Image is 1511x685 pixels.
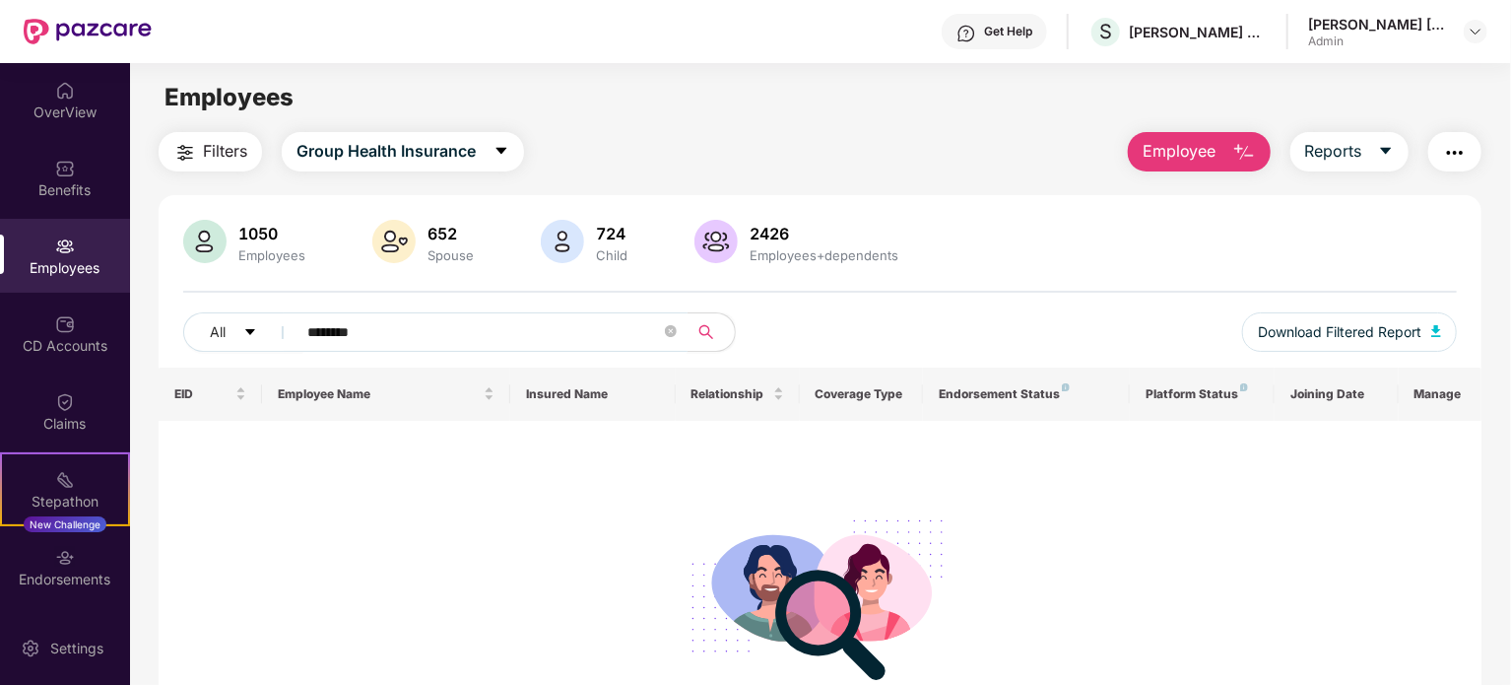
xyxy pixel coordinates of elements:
[746,224,902,243] div: 2426
[183,220,227,263] img: svg+xml;base64,PHN2ZyB4bWxucz0iaHR0cDovL3d3dy53My5vcmcvMjAwMC9zdmciIHhtbG5zOnhsaW5rPSJodHRwOi8vd3...
[984,24,1032,39] div: Get Help
[174,386,231,402] span: EID
[691,386,769,402] span: Relationship
[1146,386,1259,402] div: Platform Status
[1232,141,1256,165] img: svg+xml;base64,PHN2ZyB4bWxucz0iaHR0cDovL3d3dy53My5vcmcvMjAwMC9zdmciIHhtbG5zOnhsaW5rPSJodHRwOi8vd3...
[203,139,247,164] span: Filters
[210,321,226,343] span: All
[55,237,75,256] img: svg+xml;base64,PHN2ZyBpZD0iRW1wbG95ZWVzIiB4bWxucz0iaHR0cDovL3d3dy53My5vcmcvMjAwMC9zdmciIHdpZHRoPS...
[55,470,75,490] img: svg+xml;base64,PHN2ZyB4bWxucz0iaHR0cDovL3d3dy53My5vcmcvMjAwMC9zdmciIHdpZHRoPSIyMSIgaGVpZ2h0PSIyMC...
[510,368,676,421] th: Insured Name
[939,386,1114,402] div: Endorsement Status
[592,247,631,263] div: Child
[1129,23,1267,41] div: [PERSON_NAME] CONSULTANTS P LTD
[24,516,106,532] div: New Challenge
[956,24,976,43] img: svg+xml;base64,PHN2ZyBpZD0iSGVscC0zMngzMiIgeG1sbnM9Imh0dHA6Ly93d3cudzMub3JnLzIwMDAvc3ZnIiB3aWR0aD...
[234,224,309,243] div: 1050
[262,368,510,421] th: Employee Name
[694,220,738,263] img: svg+xml;base64,PHN2ZyB4bWxucz0iaHR0cDovL3d3dy53My5vcmcvMjAwMC9zdmciIHhtbG5zOnhsaW5rPSJodHRwOi8vd3...
[746,247,902,263] div: Employees+dependents
[800,368,924,421] th: Coverage Type
[1099,20,1112,43] span: S
[424,247,478,263] div: Spouse
[282,132,524,171] button: Group Health Insurancecaret-down
[1431,325,1441,337] img: svg+xml;base64,PHN2ZyB4bWxucz0iaHR0cDovL3d3dy53My5vcmcvMjAwMC9zdmciIHhtbG5zOnhsaW5rPSJodHRwOi8vd3...
[1143,139,1216,164] span: Employee
[676,368,800,421] th: Relationship
[1240,383,1248,391] img: svg+xml;base64,PHN2ZyB4bWxucz0iaHR0cDovL3d3dy53My5vcmcvMjAwMC9zdmciIHdpZHRoPSI4IiBoZWlnaHQ9IjgiIH...
[424,224,478,243] div: 652
[44,639,109,658] div: Settings
[1062,383,1070,391] img: svg+xml;base64,PHN2ZyB4bWxucz0iaHR0cDovL3d3dy53My5vcmcvMjAwMC9zdmciIHdpZHRoPSI4IiBoZWlnaHQ9IjgiIH...
[55,81,75,101] img: svg+xml;base64,PHN2ZyBpZD0iSG9tZSIgeG1sbnM9Imh0dHA6Ly93d3cudzMub3JnLzIwMDAvc3ZnIiB3aWR0aD0iMjAiIG...
[1378,143,1394,161] span: caret-down
[665,323,677,342] span: close-circle
[541,220,584,263] img: svg+xml;base64,PHN2ZyB4bWxucz0iaHR0cDovL3d3dy53My5vcmcvMjAwMC9zdmciIHhtbG5zOnhsaW5rPSJodHRwOi8vd3...
[687,324,725,340] span: search
[493,143,509,161] span: caret-down
[1443,141,1467,165] img: svg+xml;base64,PHN2ZyB4bWxucz0iaHR0cDovL3d3dy53My5vcmcvMjAwMC9zdmciIHdpZHRoPSIyNCIgaGVpZ2h0PSIyNC...
[1399,368,1481,421] th: Manage
[243,325,257,341] span: caret-down
[372,220,416,263] img: svg+xml;base64,PHN2ZyB4bWxucz0iaHR0cDovL3d3dy53My5vcmcvMjAwMC9zdmciIHhtbG5zOnhsaW5rPSJodHRwOi8vd3...
[55,548,75,568] img: svg+xml;base64,PHN2ZyBpZD0iRW5kb3JzZW1lbnRzIiB4bWxucz0iaHR0cDovL3d3dy53My5vcmcvMjAwMC9zdmciIHdpZH...
[1290,132,1409,171] button: Reportscaret-down
[173,141,197,165] img: svg+xml;base64,PHN2ZyB4bWxucz0iaHR0cDovL3d3dy53My5vcmcvMjAwMC9zdmciIHdpZHRoPSIyNCIgaGVpZ2h0PSIyNC...
[1308,34,1446,49] div: Admin
[1275,368,1399,421] th: Joining Date
[183,312,303,352] button: Allcaret-down
[592,224,631,243] div: 724
[1128,132,1271,171] button: Employee
[278,386,480,402] span: Employee Name
[159,132,262,171] button: Filters
[1468,24,1483,39] img: svg+xml;base64,PHN2ZyBpZD0iRHJvcGRvd24tMzJ4MzIiIHhtbG5zPSJodHRwOi8vd3d3LnczLm9yZy8yMDAwL3N2ZyIgd2...
[55,314,75,334] img: svg+xml;base64,PHN2ZyBpZD0iQ0RfQWNjb3VudHMiIGRhdGEtbmFtZT0iQ0QgQWNjb3VudHMiIHhtbG5zPSJodHRwOi8vd3...
[1308,15,1446,34] div: [PERSON_NAME] [PERSON_NAME]
[21,639,40,658] img: svg+xml;base64,PHN2ZyBpZD0iU2V0dGluZy0yMHgyMCIgeG1sbnM9Imh0dHA6Ly93d3cudzMub3JnLzIwMDAvc3ZnIiB3aW...
[665,325,677,337] span: close-circle
[687,312,736,352] button: search
[2,492,128,512] div: Stepathon
[234,247,309,263] div: Employees
[164,83,294,111] span: Employees
[159,368,262,421] th: EID
[1258,321,1421,343] span: Download Filtered Report
[296,139,476,164] span: Group Health Insurance
[1242,312,1457,352] button: Download Filtered Report
[55,159,75,178] img: svg+xml;base64,PHN2ZyBpZD0iQmVuZWZpdHMiIHhtbG5zPSJodHRwOi8vd3d3LnczLm9yZy8yMDAwL3N2ZyIgd2lkdGg9Ij...
[1305,139,1362,164] span: Reports
[55,392,75,412] img: svg+xml;base64,PHN2ZyBpZD0iQ2xhaW0iIHhtbG5zPSJodHRwOi8vd3d3LnczLm9yZy8yMDAwL3N2ZyIgd2lkdGg9IjIwIi...
[24,19,152,44] img: New Pazcare Logo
